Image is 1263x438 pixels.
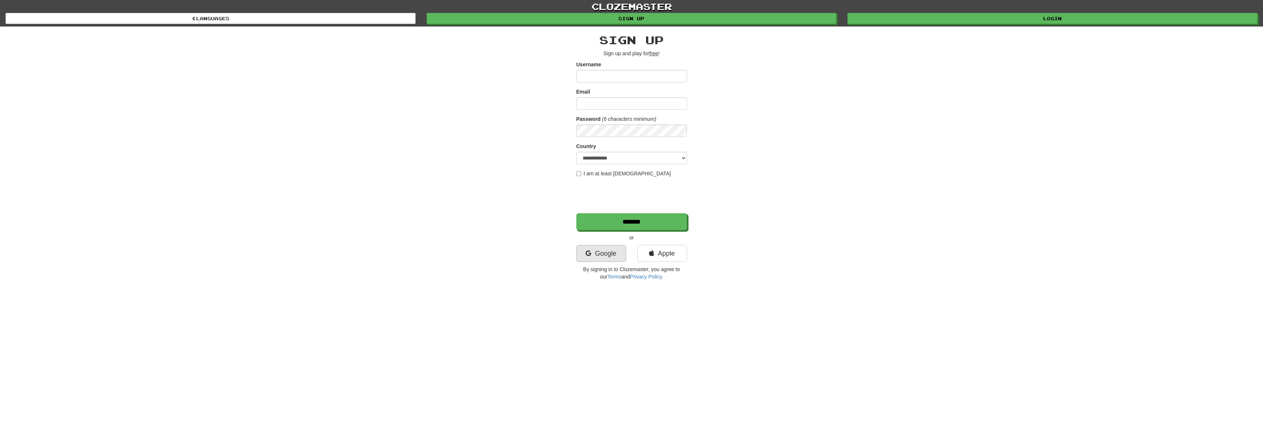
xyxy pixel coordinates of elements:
[576,170,671,177] label: I am at least [DEMOGRAPHIC_DATA]
[576,171,581,176] input: I am at least [DEMOGRAPHIC_DATA]
[847,13,1257,24] a: Login
[607,274,621,280] a: Terms
[630,274,662,280] a: Privacy Policy
[637,245,687,262] a: Apple
[576,88,590,95] label: Email
[576,61,601,68] label: Username
[576,181,688,210] iframe: reCAPTCHA
[576,115,601,123] label: Password
[6,13,416,24] a: Languages
[576,266,687,280] p: By signing in to Clozemaster, you agree to our and .
[576,143,596,150] label: Country
[649,50,658,56] u: free
[576,34,687,46] h2: Sign up
[576,50,687,57] p: Sign up and play for !
[602,116,656,122] em: (6 characters minimum)
[576,245,626,262] a: Google
[427,13,837,24] a: Sign up
[576,234,687,241] p: or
